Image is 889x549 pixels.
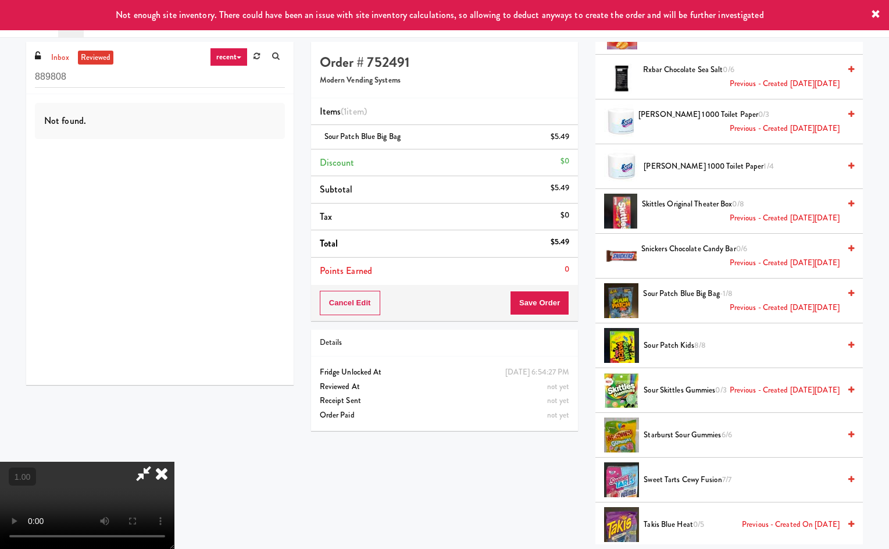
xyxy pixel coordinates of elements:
input: Search vision orders [35,66,285,88]
div: Snickers Chocolate Candy Bar0/6Previous - Created [DATE][DATE] [637,242,854,270]
span: 1/4 [763,161,773,172]
span: Previous - Created [DATE][DATE] [730,211,840,226]
span: Sour Patch Blue Big Bag [643,287,839,315]
span: Sour Patch Kids [644,338,840,353]
span: Sweet Tarts Cewy Fusion [644,473,840,487]
span: Sour Patch Blue Big Bag [324,131,401,142]
span: Previous - Created on [DATE] [742,518,840,532]
span: 0/3 [758,109,769,120]
div: $5.49 [551,130,570,144]
span: 0/6 [736,243,747,254]
div: Takis Blue Heat0/5Previous - Created on [DATE] [639,518,854,532]
div: $5.49 [551,181,570,195]
span: Total [320,237,338,250]
span: -1/8 [720,288,733,299]
span: [PERSON_NAME] 1000 Toilet Paper [644,159,840,174]
div: [DATE] 6:54:27 PM [505,365,570,380]
div: Sour Patch Blue Big Bag-1/8Previous - Created [DATE][DATE] [638,287,854,315]
span: Takis Blue Heat [644,518,840,532]
div: 0 [565,262,569,277]
span: 7/7 [722,474,731,485]
h5: Modern Vending Systems [320,76,570,85]
div: Sour Patch Kids8/8 [639,338,854,353]
div: Sweet Tarts Cewy Fusion7/7 [639,473,854,487]
span: not yet [547,381,570,392]
div: Sour Skittles Gummies0/3Previous - Created [DATE][DATE] [639,383,854,398]
span: not yet [547,409,570,420]
span: 6/6 [722,429,732,440]
span: Tax [320,210,332,223]
span: Previous - Created [DATE][DATE] [730,301,840,315]
div: [PERSON_NAME] 1000 Toilet Paper1/4 [639,159,854,174]
div: $5.49 [551,235,570,249]
span: Rxbar Chocolate Sea Salt [643,63,840,91]
span: (1 ) [341,105,367,118]
div: Details [320,336,570,350]
div: Reviewed At [320,380,570,394]
a: reviewed [78,51,114,65]
span: 0/8 [732,198,744,209]
span: 8/8 [694,340,706,351]
span: not yet [547,395,570,406]
div: Order Paid [320,408,570,423]
span: Items [320,105,367,118]
span: Subtotal [320,183,353,196]
span: Snickers Chocolate Candy Bar [641,242,840,270]
div: $0 [560,154,569,169]
span: Skittles Original Theater Box [642,197,840,226]
ng-pluralize: item [347,105,363,118]
h4: Order # 752491 [320,55,570,70]
span: Previous - Created [DATE][DATE] [730,122,840,136]
span: Previous - Created [DATE][DATE] [730,383,840,398]
span: [PERSON_NAME] 1000 Toilet Paper [638,108,840,136]
span: Previous - Created [DATE][DATE] [730,256,840,270]
div: Skittles Original Theater Box0/8Previous - Created [DATE][DATE] [637,197,854,226]
span: 0/3 [715,384,726,395]
div: Starburst Sour Gummies6/6 [639,428,854,443]
span: Discount [320,156,355,169]
span: Sour Skittles Gummies [644,383,840,398]
span: Not found. [44,114,86,127]
button: Cancel Edit [320,291,380,315]
button: Save Order [510,291,569,315]
span: Points Earned [320,264,372,277]
div: Fridge Unlocked At [320,365,570,380]
div: Rxbar Chocolate Sea Salt0/6Previous - Created [DATE][DATE] [638,63,854,91]
div: [PERSON_NAME] 1000 Toilet Paper0/3Previous - Created [DATE][DATE] [634,108,854,136]
span: Starburst Sour Gummies [644,428,840,443]
a: inbox [48,51,72,65]
a: recent [210,48,248,66]
span: 0/5 [693,519,704,530]
span: Previous - Created [DATE][DATE] [730,77,840,91]
span: Not enough site inventory. There could have been an issue with site inventory calculations, so al... [116,8,763,22]
div: $0 [560,208,569,223]
span: 0/6 [723,64,734,75]
div: Receipt Sent [320,394,570,408]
